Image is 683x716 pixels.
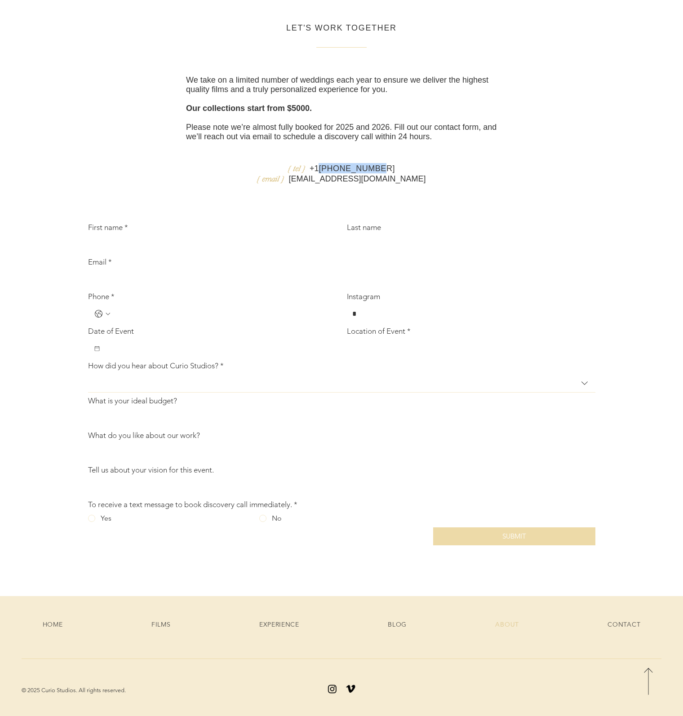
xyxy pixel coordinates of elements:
button: How did you hear about Curio Studios? [88,374,595,393]
a: ABOUT [453,616,562,633]
span: HOME [43,620,63,628]
a: [EMAIL_ADDRESS][DOMAIN_NAME] [288,174,426,183]
button: Date of Event [93,345,101,352]
button: Phone. Phone. Select a country code [93,309,111,319]
input: Instagram [347,305,590,323]
label: Location of Event [347,327,411,336]
label: Email [88,257,112,267]
span: { tel } [288,163,305,173]
span: CONTACT [608,620,640,628]
span: [PHONE_NUMBER] [319,164,395,173]
img: Vimeo [345,683,356,694]
label: Last name [347,223,381,232]
ul: Social Bar [327,683,356,694]
a: FILMS [109,616,213,633]
a: EXPERIENCE [217,616,341,633]
input: Tell us about your vision for this event. [88,478,590,496]
img: Instagram [327,683,338,694]
span: Please note we’re almost fully booked for 2025 and 2026. Fill out our contact form, and we’ll rea... [186,123,497,141]
label: Phone [88,292,115,301]
div: No [272,513,282,524]
div: required [88,374,595,393]
div: To receive a text message to book discovery call immediately. [88,500,297,509]
button: SUBMIT [433,527,595,545]
label: First name [88,223,128,232]
a: CONTACT [565,616,683,633]
span: Our collections start from $5000. [186,104,312,113]
div: How did you hear about Curio Studios? [88,361,224,371]
span: BLOG [388,620,407,628]
input: Email [88,270,590,288]
input: Phone. Phone [111,305,331,323]
span: SUBMIT [502,532,526,540]
span: EXPERIENCE [259,620,299,628]
label: Date of Event [88,327,134,336]
span: { email } [257,173,284,183]
label: What do you like about our work? [88,431,200,440]
div: Yes [101,513,111,524]
input: First name [88,236,331,254]
a: +1[PHONE_NUMBER] [310,164,395,173]
input: What is your ideal budget? [88,409,590,427]
input: Location of Event [347,340,590,358]
a: BLOG [346,616,449,633]
span: We take on a limited number of weddings each year to ensure we deliver the highest quality films ... [186,75,488,94]
span: ABOUT [495,620,519,628]
label: What is your ideal budget? [88,396,177,406]
input: Last name [347,236,590,254]
label: Instagram [347,292,380,301]
label: Tell us about your vision for this event. [88,465,214,475]
span: © 2025 Curio Studios. All rights reserved. [22,687,126,694]
form: Inquiry Form [88,223,595,545]
input: What do you like about our work? [88,444,590,462]
span: FILMS [151,620,171,628]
